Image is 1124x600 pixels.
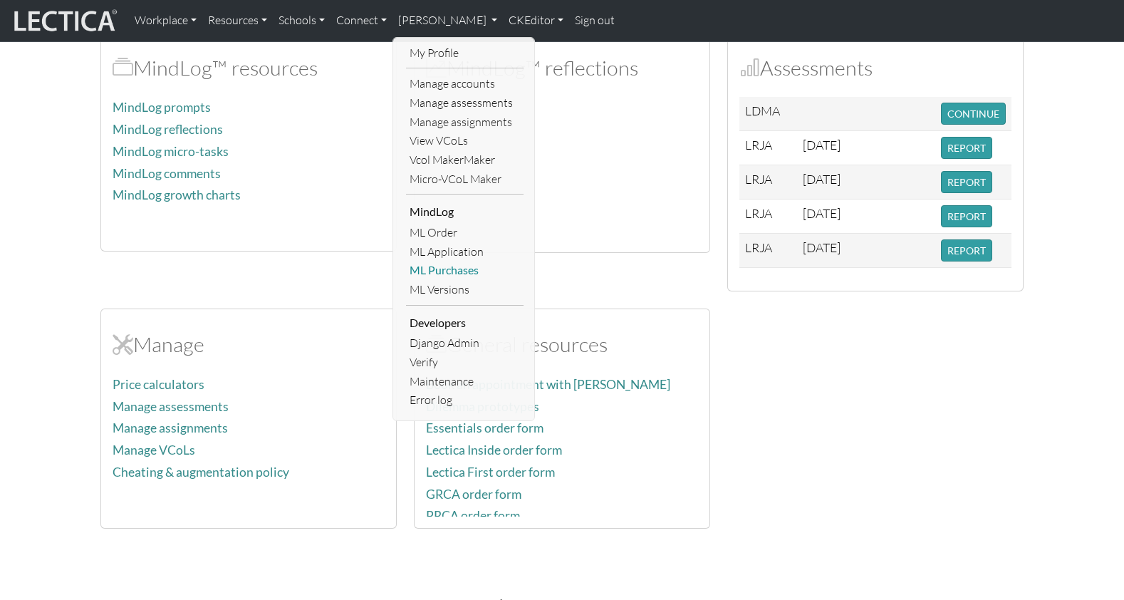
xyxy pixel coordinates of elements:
a: MindLog micro-tasks [113,144,229,159]
a: Manage assessments [113,399,229,414]
span: Manage [113,331,133,357]
h2: MindLog™ reflections [426,56,698,81]
a: Micro-VCoL Maker [406,170,524,189]
a: Manage assessments [406,93,524,113]
a: Lectica Inside order form [426,443,562,457]
li: MindLog [406,200,524,223]
a: My Profile [406,43,524,63]
a: MindLog prompts [113,100,211,115]
a: Lectica First order form [426,465,555,480]
span: [DATE] [803,137,841,152]
a: Connect [331,6,392,36]
button: REPORT [941,239,992,262]
a: CKEditor [503,6,569,36]
button: REPORT [941,205,992,227]
li: Developers [406,311,524,334]
button: REPORT [941,171,992,193]
a: MindLog reflections [113,122,223,137]
a: Manage assignments [113,420,228,435]
a: Vcol MakerMaker [406,150,524,170]
h2: MindLog™ resources [113,56,385,81]
h2: Assessments [739,56,1011,81]
td: LRJA [739,234,797,268]
a: Book an appointment with [PERSON_NAME] [426,377,670,392]
button: CONTINUE [941,103,1006,125]
a: View VCoLs [406,131,524,150]
a: Maintenance [406,372,524,391]
td: LRJA [739,131,797,165]
td: LRJA [739,200,797,234]
a: Manage assignments [406,113,524,132]
a: MindLog comments [113,166,221,181]
a: Schools [273,6,331,36]
a: ML Purchases [406,261,524,280]
a: ML Application [406,242,524,262]
span: [DATE] [803,239,841,255]
a: Resources [202,6,273,36]
span: MindLog™ resources [113,55,133,81]
a: Verify [406,353,524,372]
a: Manage accounts [406,74,524,93]
ul: [PERSON_NAME] [406,43,524,410]
a: ML Order [406,223,524,242]
h2: General resources [426,332,698,357]
a: Price calculators [113,377,204,392]
a: PRCA order form [426,508,520,523]
h2: Manage [113,332,385,357]
a: Workplace [129,6,202,36]
a: Sign out [569,6,620,36]
span: [DATE] [803,205,841,221]
a: Error log [406,390,524,410]
a: MindLog growth charts [113,187,241,202]
a: Manage VCoLs [113,443,195,457]
a: GRCA order form [426,487,521,502]
span: [DATE] [803,171,841,187]
td: LRJA [739,165,797,200]
span: Assessments [739,55,760,81]
a: [PERSON_NAME] [392,6,503,36]
img: lecticalive [11,7,118,34]
a: Essentials order form [426,420,543,435]
a: Django Admin [406,333,524,353]
td: LDMA [739,97,797,131]
a: Cheating & augmentation policy [113,465,289,480]
button: REPORT [941,137,992,159]
a: ML Versions [406,280,524,299]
